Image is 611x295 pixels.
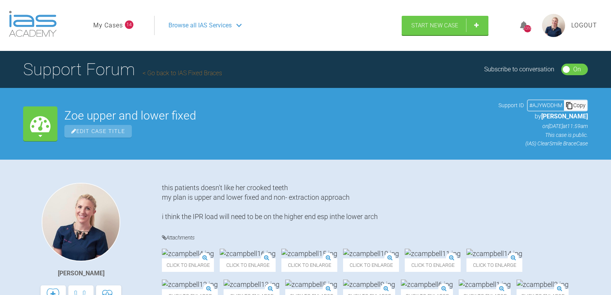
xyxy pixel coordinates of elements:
[220,249,276,258] img: zcampbell16.jpg
[542,14,565,37] img: profile.png
[285,280,337,289] img: zcampbell5.jpg
[411,22,458,29] span: Start New Case
[64,125,132,138] span: Edit Case Title
[564,100,587,110] div: Copy
[162,258,214,272] span: Click to enlarge
[220,258,276,272] span: Click to enlarge
[162,280,218,289] img: zcampbell12.jpg
[162,183,588,222] div: this patients doesn't like her crooked teeth my plan is upper and lower fixed and non- extraction...
[93,20,123,30] a: My Cases
[401,280,453,289] img: zcampbell6.jpg
[466,258,522,272] span: Click to enlarge
[484,64,554,74] div: Subscribe to conversation
[168,20,232,30] span: Browse all IAS Services
[162,233,588,243] h4: Attachments
[405,249,461,258] img: zcampbell11.jpg
[42,183,120,261] img: Olivia Nixon
[466,249,522,258] img: zcampbell14.jpg
[405,258,461,272] span: Click to enlarge
[498,101,524,110] span: Support ID
[281,249,337,258] img: zcampbell15.jpg
[498,139,588,148] p: (IAS) ClearSmile Brace Case
[524,25,531,32] div: 1316
[343,249,399,258] img: zcampbell10.jpg
[517,280,569,289] img: zcampbell2.jpg
[64,110,491,121] h2: Zoe upper and lower fixed
[402,16,488,35] a: Start New Case
[162,249,214,258] img: zcampbell4.jpg
[143,69,222,77] a: Go back to IAS Fixed Braces
[23,56,222,83] h1: Support Forum
[541,113,588,120] span: [PERSON_NAME]
[343,258,399,272] span: Click to enlarge
[281,258,337,272] span: Click to enlarge
[125,20,133,29] span: 14
[9,11,57,37] img: logo-light.3e3ef733.png
[571,20,597,30] a: Logout
[573,64,581,74] div: On
[498,131,588,139] p: This case is public.
[498,111,588,121] p: by
[528,101,564,110] div: # AJYWDDHM
[58,268,104,278] div: [PERSON_NAME]
[498,122,588,130] p: on [DATE] at 11:59am
[459,280,511,289] img: zcampbell1.jpg
[224,280,279,289] img: zcampbell13.jpg
[343,280,395,289] img: zcampbell9.jpg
